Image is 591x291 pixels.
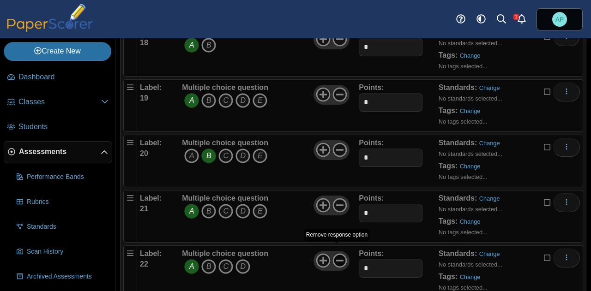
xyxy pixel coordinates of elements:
small: No tags selected... [439,63,488,70]
a: Adam Pianka [537,8,583,30]
span: Dashboard [18,72,109,82]
b: Points: [359,139,384,147]
b: Label: [140,83,162,91]
i: E [253,93,267,108]
a: Change [479,195,500,202]
a: Change [460,163,481,170]
i: B [201,148,216,163]
i: D [235,259,250,274]
span: Standards [27,222,109,232]
b: Multiple choice question [182,139,268,147]
small: No tags selected... [439,173,488,180]
b: Standards: [439,249,477,257]
small: No tags selected... [439,118,488,125]
b: 19 [140,94,148,102]
i: A [184,38,199,53]
span: Archived Assessments [27,272,109,281]
b: Points: [359,194,384,202]
a: Change [479,250,500,257]
div: Drag handle [123,190,137,243]
i: E [253,148,267,163]
b: Points: [359,249,384,257]
small: No standards selected... [439,95,502,102]
b: 20 [140,149,148,157]
i: B [201,38,216,53]
a: Change [460,273,481,280]
i: B [201,93,216,108]
i: C [218,259,233,274]
i: C [218,93,233,108]
span: Scan History [27,247,109,256]
small: No standards selected... [439,206,502,213]
b: Tags: [439,51,458,59]
b: Multiple choice question [182,194,268,202]
i: D [235,148,250,163]
b: 21 [140,205,148,213]
div: Drag handle [123,135,137,187]
a: Change [460,107,481,114]
b: Label: [140,194,162,202]
i: E [253,204,267,219]
b: Multiple choice question [182,83,268,91]
button: More options [553,249,580,267]
a: Standards [13,216,112,238]
b: Label: [140,139,162,147]
b: Label: [140,249,162,257]
a: Change [460,218,481,225]
a: Scan History [13,241,112,263]
small: No tags selected... [439,229,488,236]
b: Points: [359,83,384,91]
span: Assessments [19,147,101,157]
a: Dashboard [4,66,112,89]
small: No standards selected... [439,150,502,157]
i: D [235,204,250,219]
span: Adam Pianka [555,16,564,23]
a: Change [460,52,481,59]
small: No standards selected... [439,261,502,268]
b: Tags: [439,162,458,170]
span: Classes [18,97,101,107]
b: Standards: [439,139,477,147]
small: No standards selected... [439,40,502,47]
b: Tags: [439,273,458,280]
a: Assessments [4,141,112,163]
i: A [184,93,199,108]
a: Change [479,140,500,147]
a: Alerts [512,9,532,30]
i: A [184,204,199,219]
small: No tags selected... [439,284,488,291]
a: PaperScorer [4,25,96,33]
span: Adam Pianka [552,12,567,27]
a: Create New [4,42,111,60]
a: Classes [4,91,112,113]
b: 18 [140,39,148,47]
div: Remove response option [304,229,370,241]
button: More options [553,83,580,101]
span: Students [18,122,109,132]
i: A [184,148,199,163]
a: Rubrics [13,191,112,213]
i: D [235,93,250,108]
b: Standards: [439,83,477,91]
span: Performance Bands [27,172,109,182]
b: Standards: [439,194,477,202]
i: B [201,204,216,219]
i: A [184,259,199,274]
img: PaperScorer [4,4,96,32]
button: More options [553,138,580,156]
b: Tags: [439,217,458,225]
b: Multiple choice question [182,249,268,257]
i: B [201,259,216,274]
i: C [218,148,233,163]
button: More options [553,193,580,212]
a: Performance Bands [13,166,112,188]
div: Drag handle [123,79,137,132]
div: Drag handle [123,24,137,77]
b: 22 [140,260,148,268]
a: Archived Assessments [13,266,112,288]
i: C [218,204,233,219]
span: Rubrics [27,197,109,207]
a: Students [4,116,112,138]
b: Tags: [439,107,458,114]
a: Change [479,84,500,91]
